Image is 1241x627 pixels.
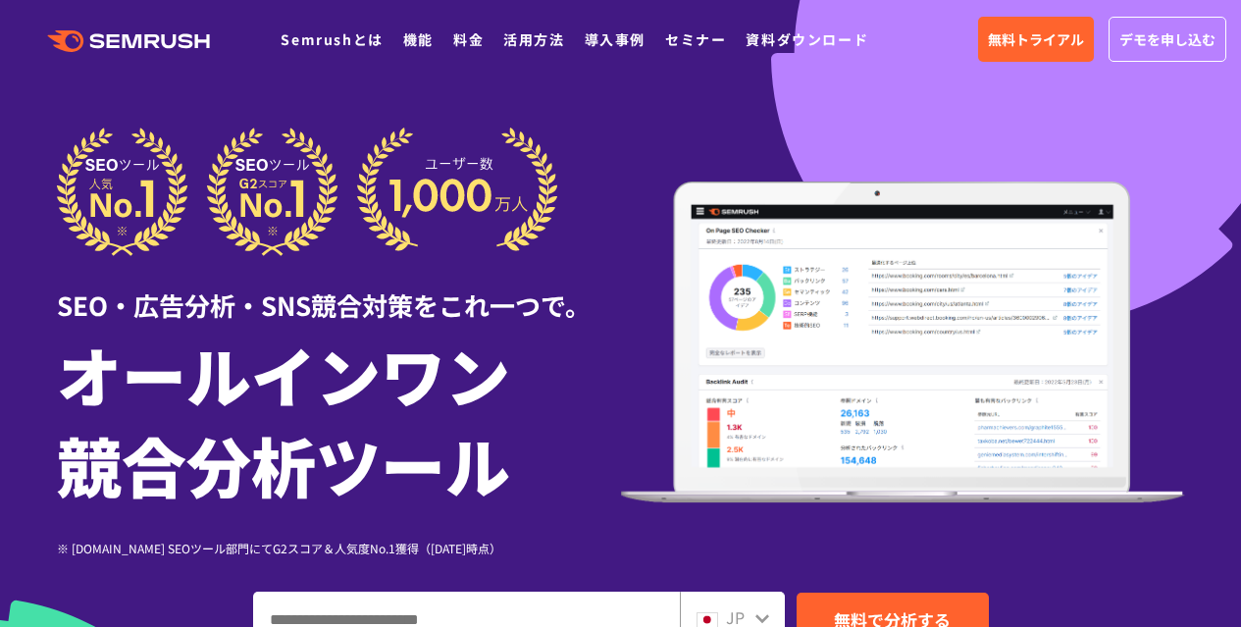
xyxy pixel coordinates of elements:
a: デモを申し込む [1109,17,1226,62]
a: 資料ダウンロード [746,29,868,49]
a: 無料トライアル [978,17,1094,62]
h1: オールインワン 競合分析ツール [57,329,621,509]
a: 活用方法 [503,29,564,49]
div: ※ [DOMAIN_NAME] SEOツール部門にてG2スコア＆人気度No.1獲得（[DATE]時点） [57,539,621,557]
div: SEO・広告分析・SNS競合対策をこれ一つで。 [57,256,621,324]
a: 機能 [403,29,434,49]
a: 導入事例 [585,29,646,49]
a: セミナー [665,29,726,49]
span: デモを申し込む [1119,28,1215,50]
a: Semrushとは [281,29,383,49]
span: 無料トライアル [988,28,1084,50]
a: 料金 [453,29,484,49]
